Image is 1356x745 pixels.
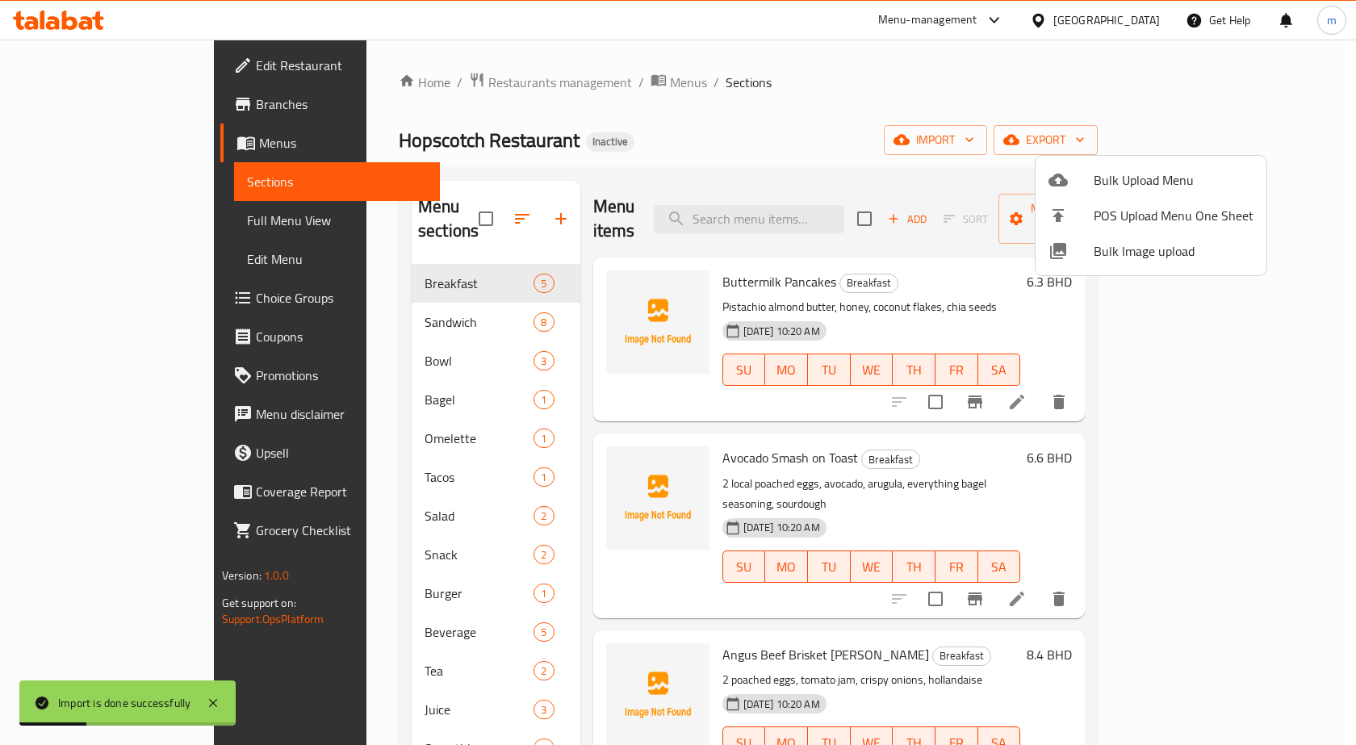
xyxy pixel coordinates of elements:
li: Upload bulk menu [1036,162,1266,198]
li: POS Upload Menu One Sheet [1036,198,1266,233]
span: POS Upload Menu One Sheet [1094,206,1253,225]
span: Bulk Image upload [1094,241,1253,261]
div: Import is done successfully [58,694,190,712]
span: Bulk Upload Menu [1094,170,1253,190]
